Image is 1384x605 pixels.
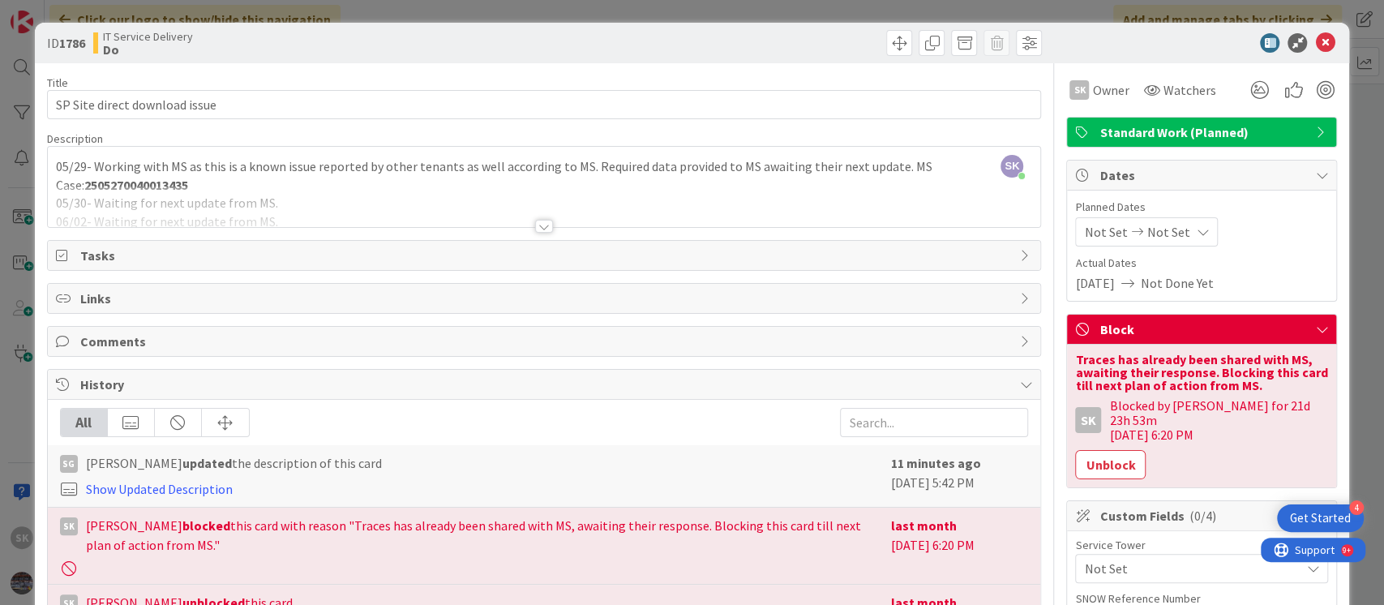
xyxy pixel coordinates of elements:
[34,2,74,22] span: Support
[890,455,980,471] b: 11 minutes ago
[182,455,232,471] b: updated
[47,75,68,90] label: Title
[1075,273,1114,293] span: [DATE]
[1099,506,1307,526] span: Custom Fields
[1109,398,1328,442] div: Blocked by [PERSON_NAME] for 21d 23h 53m [DATE] 6:20 PM
[1075,450,1146,479] button: Unblock
[1277,504,1364,532] div: Open Get Started checklist, remaining modules: 4
[1099,165,1307,185] span: Dates
[890,517,956,534] b: last month
[60,517,78,535] div: SK
[80,289,1012,308] span: Links
[1146,222,1189,242] span: Not Set
[86,481,233,497] a: Show Updated Description
[1099,320,1307,339] span: Block
[1084,222,1127,242] span: Not Set
[1099,122,1307,142] span: Standard Work (Planned)
[103,43,193,56] b: Do
[1189,508,1215,524] span: ( 0/4 )
[890,516,1028,576] div: [DATE] 6:20 PM
[47,131,103,146] span: Description
[1349,500,1364,515] div: 4
[61,409,108,436] div: All
[86,516,883,555] span: [PERSON_NAME] this card with reason "Traces has already been shared with MS, awaiting their respo...
[1290,510,1351,526] div: Get Started
[60,455,78,473] div: sg
[47,90,1042,119] input: type card name here...
[1075,353,1328,392] div: Traces has already been shared with MS, awaiting their response. Blocking this card till next pla...
[1001,155,1023,178] span: SK
[1075,407,1101,433] div: SK
[1075,539,1328,551] div: Service Tower
[80,375,1012,394] span: History
[86,453,382,473] span: [PERSON_NAME] the description of this card
[80,332,1012,351] span: Comments
[103,30,193,43] span: IT Service Delivery
[1084,559,1300,578] span: Not Set
[84,177,188,193] strong: 2505270040013435
[1075,199,1328,216] span: Planned Dates
[59,35,85,51] b: 1786
[1075,255,1328,272] span: Actual Dates
[890,453,1028,499] div: [DATE] 5:42 PM
[47,33,85,53] span: ID
[80,246,1012,265] span: Tasks
[1140,273,1213,293] span: Not Done Yet
[182,517,230,534] b: blocked
[56,157,1033,194] p: 05/29- Working with MS as this is a known issue reported by other tenants as well according to MS...
[1069,80,1089,100] div: SK
[840,408,1028,437] input: Search...
[1092,80,1129,100] span: Owner
[82,6,90,19] div: 9+
[1163,80,1215,100] span: Watchers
